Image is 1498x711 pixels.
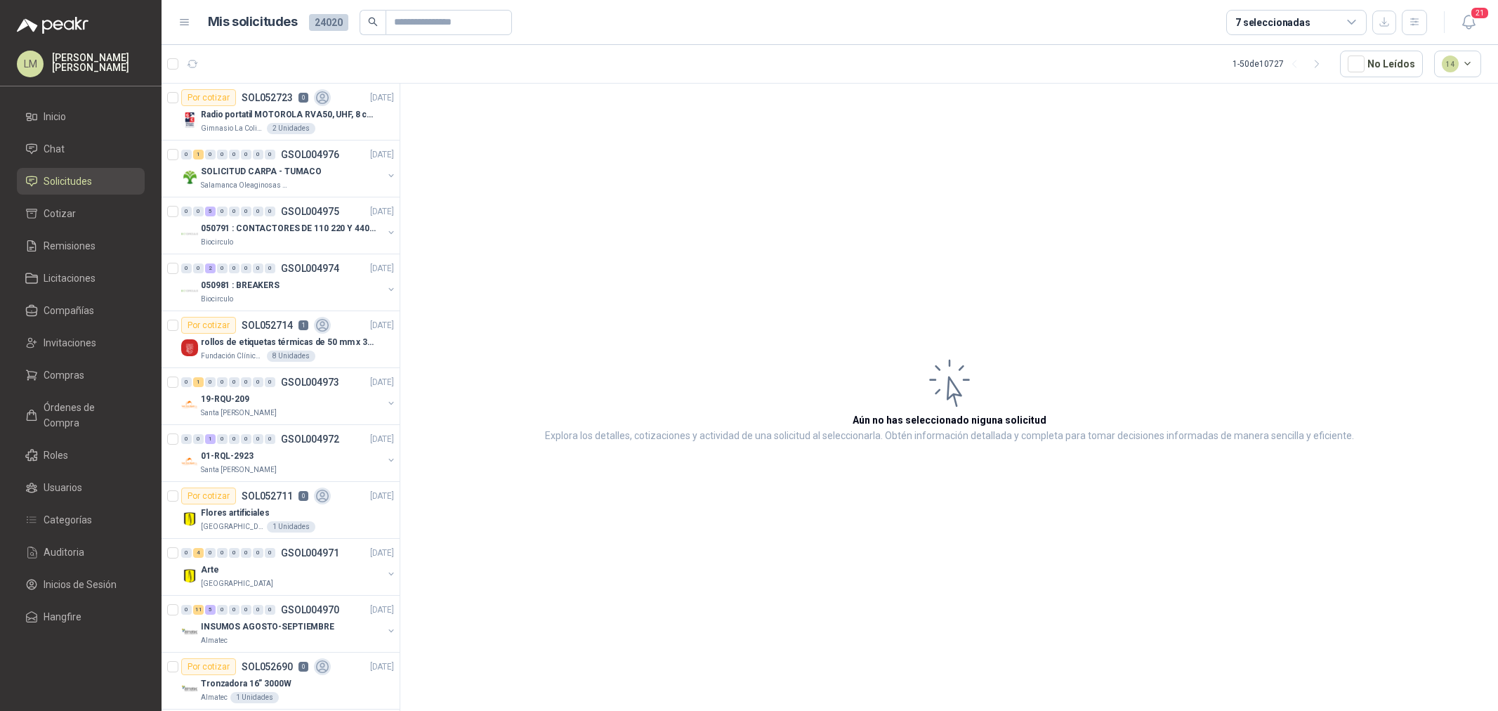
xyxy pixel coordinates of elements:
[281,263,339,273] p: GSOL004974
[370,205,394,218] p: [DATE]
[181,510,198,527] img: Company Logo
[1340,51,1423,77] button: No Leídos
[17,168,145,195] a: Solicitudes
[205,377,216,387] div: 0
[17,362,145,389] a: Compras
[17,604,145,630] a: Hangfire
[201,578,273,589] p: [GEOGRAPHIC_DATA]
[201,222,376,235] p: 050791 : CONTACTORES DE 110 220 Y 440 V
[181,282,198,299] img: Company Logo
[281,207,339,216] p: GSOL004975
[201,692,228,703] p: Almatec
[44,400,131,431] span: Órdenes de Compra
[241,605,251,615] div: 0
[44,303,94,318] span: Compañías
[162,482,400,539] a: Por cotizarSOL0527110[DATE] Company LogoFlores artificiales[GEOGRAPHIC_DATA]1 Unidades
[44,544,84,560] span: Auditoria
[201,450,254,463] p: 01-RQL-2923
[241,434,251,444] div: 0
[217,605,228,615] div: 0
[281,434,339,444] p: GSOL004972
[193,263,204,273] div: 0
[253,207,263,216] div: 0
[370,319,394,332] p: [DATE]
[241,377,251,387] div: 0
[217,548,228,558] div: 0
[181,396,198,413] img: Company Logo
[44,367,84,383] span: Compras
[281,548,339,558] p: GSOL004971
[44,238,96,254] span: Remisiones
[181,658,236,675] div: Por cotizar
[201,123,264,134] p: Gimnasio La Colina
[17,442,145,469] a: Roles
[181,150,192,159] div: 0
[17,136,145,162] a: Chat
[201,521,264,533] p: [GEOGRAPHIC_DATA]
[1233,53,1329,75] div: 1 - 50 de 10727
[242,93,293,103] p: SOL052723
[241,548,251,558] div: 0
[229,263,239,273] div: 0
[181,203,397,248] a: 0 0 5 0 0 0 0 0 GSOL004975[DATE] Company Logo050791 : CONTACTORES DE 110 220 Y 440 VBiocirculo
[44,448,68,463] span: Roles
[267,351,315,362] div: 8 Unidades
[44,109,66,124] span: Inicio
[193,207,204,216] div: 0
[17,17,88,34] img: Logo peakr
[17,474,145,501] a: Usuarios
[370,490,394,503] p: [DATE]
[229,605,239,615] div: 0
[242,320,293,330] p: SOL052714
[205,207,216,216] div: 5
[201,464,277,476] p: Santa [PERSON_NAME]
[193,150,204,159] div: 1
[241,150,251,159] div: 0
[217,434,228,444] div: 0
[201,677,291,691] p: Tronzadora 16” 3000W
[241,263,251,273] div: 0
[201,336,376,349] p: rollos de etiquetas térmicas de 50 mm x 30 mm
[201,108,376,122] p: Radio portatil MOTOROLA RVA50, UHF, 8 canales, 500MW
[1470,6,1490,20] span: 21
[242,662,293,672] p: SOL052690
[17,297,145,324] a: Compañías
[181,434,192,444] div: 0
[265,548,275,558] div: 0
[17,233,145,259] a: Remisiones
[201,294,233,305] p: Biocirculo
[17,51,44,77] div: LM
[205,605,216,615] div: 5
[267,521,315,533] div: 1 Unidades
[265,263,275,273] div: 0
[44,270,96,286] span: Licitaciones
[201,635,228,646] p: Almatec
[230,692,279,703] div: 1 Unidades
[853,412,1046,428] h3: Aún no has seleccionado niguna solicitud
[201,351,264,362] p: Fundación Clínica Shaio
[205,434,216,444] div: 1
[181,112,198,129] img: Company Logo
[265,377,275,387] div: 0
[205,548,216,558] div: 0
[181,260,397,305] a: 0 0 2 0 0 0 0 0 GSOL004974[DATE] Company Logo050981 : BREAKERSBiocirculo
[44,512,92,528] span: Categorías
[253,548,263,558] div: 0
[368,17,378,27] span: search
[265,434,275,444] div: 0
[44,141,65,157] span: Chat
[370,547,394,560] p: [DATE]
[193,434,204,444] div: 0
[205,150,216,159] div: 0
[267,123,315,134] div: 2 Unidades
[17,200,145,227] a: Cotizar
[17,103,145,130] a: Inicio
[241,207,251,216] div: 0
[201,620,334,634] p: INSUMOS AGOSTO-SEPTIEMBRE
[181,207,192,216] div: 0
[44,335,96,351] span: Invitaciones
[181,226,198,242] img: Company Logo
[162,311,400,368] a: Por cotizarSOL0527141[DATE] Company Logorollos de etiquetas térmicas de 50 mm x 30 mmFundación Cl...
[208,12,298,32] h1: Mis solicitudes
[370,433,394,446] p: [DATE]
